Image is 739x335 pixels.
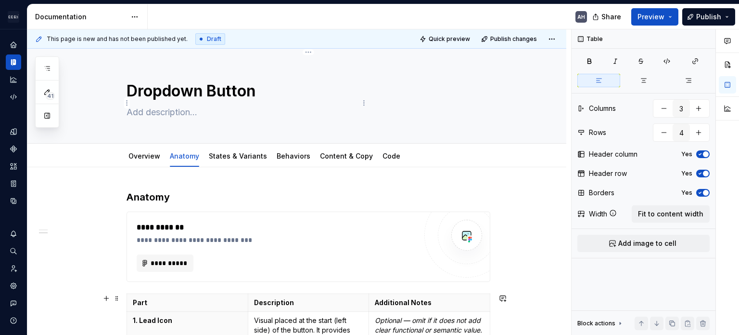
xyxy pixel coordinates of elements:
button: Fit to content width [632,205,710,223]
span: 41 [46,92,55,100]
a: Assets [6,159,21,174]
button: Publish changes [478,32,541,46]
a: Documentation [6,54,21,70]
a: Code [382,152,400,160]
h3: Anatomy [127,190,490,204]
div: Header column [589,149,637,159]
a: States & Variants [209,152,267,160]
div: Block actions [577,317,624,330]
div: Header row [589,169,627,178]
a: Anatomy [170,152,199,160]
p: Additional Notes [375,298,484,308]
span: Publish [696,12,721,22]
a: Home [6,37,21,53]
button: Quick preview [417,32,474,46]
a: Code automation [6,89,21,105]
div: Code [379,146,404,166]
div: Columns [589,104,616,113]
a: Behaviors [277,152,310,160]
button: Contact support [6,295,21,311]
a: Invite team [6,261,21,276]
a: Overview [128,152,160,160]
label: Yes [681,189,692,197]
label: Yes [681,150,692,158]
button: Search ⌘K [6,243,21,259]
a: Data sources [6,193,21,209]
div: Borders [589,188,614,198]
a: Components [6,141,21,157]
div: Behaviors [273,146,314,166]
div: Overview [125,146,164,166]
button: Add image to cell [577,235,710,252]
div: States & Variants [205,146,271,166]
a: Storybook stories [6,176,21,191]
button: Preview [631,8,678,26]
div: Content & Copy [316,146,377,166]
span: Quick preview [429,35,470,43]
span: Share [601,12,621,22]
button: Share [587,8,627,26]
a: Design tokens [6,124,21,139]
span: Publish changes [490,35,537,43]
span: Add image to cell [618,239,676,248]
span: Draft [207,35,221,43]
div: Documentation [35,12,126,22]
div: Width [589,209,607,219]
p: 1. Lead Icon [133,316,242,325]
img: 572984b3-56a8-419d-98bc-7b186c70b928.png [8,11,19,23]
label: Yes [681,170,692,177]
span: Preview [637,12,664,22]
span: This page is new and has not been published yet. [47,35,188,43]
p: Part [133,298,242,308]
button: Notifications [6,226,21,241]
a: Content & Copy [320,152,373,160]
div: Anatomy [166,146,203,166]
div: AH [577,13,585,21]
p: Description [254,298,363,308]
div: Rows [589,128,606,137]
textarea: Dropdown Button [125,80,488,103]
button: Publish [682,8,735,26]
a: Settings [6,278,21,294]
a: Analytics [6,72,21,87]
span: Fit to content width [638,209,703,219]
em: Optional — omit if it does not add clear functional or semantic value. [375,316,483,334]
